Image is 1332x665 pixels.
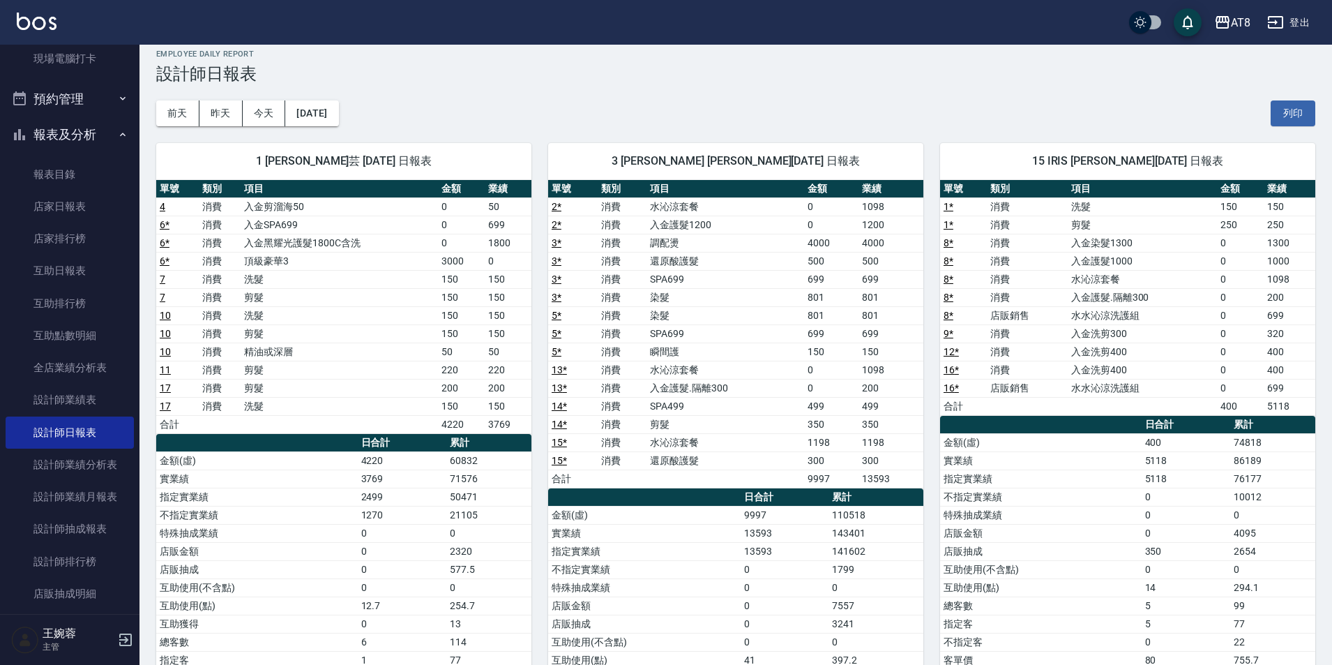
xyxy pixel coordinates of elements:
td: 0 [358,542,446,560]
td: 76177 [1230,470,1315,488]
td: 50471 [446,488,531,506]
td: 入金洗剪300 [1068,324,1217,343]
td: 0 [804,197,858,216]
td: 0 [828,578,923,597]
td: 消費 [598,451,647,470]
td: 400 [1217,397,1264,415]
td: 10012 [1230,488,1315,506]
td: 0 [438,197,485,216]
button: save [1174,8,1202,36]
th: 單號 [156,180,199,198]
th: 單號 [940,180,987,198]
td: 調配燙 [646,234,804,252]
td: 消費 [987,197,1068,216]
td: 4000 [804,234,858,252]
a: 全店業績分析表 [6,352,134,384]
a: 設計師業績分析表 [6,449,134,481]
button: 登出 [1262,10,1315,36]
th: 累計 [446,434,531,452]
td: 消費 [199,216,241,234]
td: 入金護髮1200 [646,216,804,234]
td: 0 [1217,361,1264,379]
td: 消費 [598,270,647,288]
button: 今天 [243,100,286,126]
td: 消費 [598,397,647,415]
td: 實業績 [940,451,1142,470]
td: 1198 [858,433,923,451]
td: 頂級豪華3 [241,252,438,270]
span: 1 [PERSON_NAME]芸 [DATE] 日報表 [173,154,515,168]
td: 消費 [199,343,241,361]
td: 0 [438,216,485,234]
td: 店販銷售 [987,379,1068,397]
td: 還原酸護髮 [646,451,804,470]
a: 17 [160,401,171,412]
td: 洗髮 [241,270,438,288]
td: 200 [438,379,485,397]
td: 12.7 [358,597,446,615]
td: 0 [804,216,858,234]
td: 不指定實業績 [156,506,358,524]
td: 141602 [828,542,923,560]
a: 10 [160,346,171,357]
td: 0 [1142,524,1230,542]
td: 350 [1142,542,1230,560]
td: 消費 [987,343,1068,361]
td: 0 [741,578,828,597]
button: AT8 [1209,8,1256,37]
td: 3769 [358,470,446,488]
td: 1198 [804,433,858,451]
a: 報表目錄 [6,158,134,190]
th: 項目 [241,180,438,198]
td: SPA699 [646,270,804,288]
td: 71576 [446,470,531,488]
td: 500 [804,252,858,270]
td: 699 [485,216,531,234]
td: 剪髮 [241,288,438,306]
td: 消費 [987,216,1068,234]
td: 不指定實業績 [940,488,1142,506]
td: 洗髮 [1068,197,1217,216]
td: 消費 [199,270,241,288]
td: 消費 [199,252,241,270]
td: 0 [438,234,485,252]
span: 15 IRIS [PERSON_NAME][DATE] 日報表 [957,154,1299,168]
td: 577.5 [446,560,531,578]
a: 17 [160,382,171,394]
a: 11 [160,364,171,375]
td: 剪髮 [241,324,438,343]
a: 互助日報表 [6,255,134,287]
td: 消費 [199,197,241,216]
td: 水沁涼套餐 [646,433,804,451]
td: 合計 [548,470,598,488]
td: 剪髮 [1068,216,1217,234]
td: 互助使用(點) [156,597,358,615]
td: 50 [485,197,531,216]
td: 互助使用(不含點) [940,560,1142,578]
td: 4000 [858,234,923,252]
td: 消費 [598,252,647,270]
td: 400 [1142,433,1230,451]
td: 入金染髮1300 [1068,234,1217,252]
td: 金額(虛) [548,506,741,524]
td: 入金黑耀光護髮1800C含洗 [241,234,438,252]
td: 0 [446,578,531,597]
table: a dense table [940,180,1315,416]
a: 設計師業績月報表 [6,481,134,513]
td: 入金護髮.隔離300 [646,379,804,397]
td: 499 [804,397,858,415]
td: 150 [485,306,531,324]
table: a dense table [156,180,531,434]
td: 消費 [199,288,241,306]
a: 店販抽成明細 [6,578,134,610]
td: 4220 [438,415,485,433]
a: 10 [160,310,171,321]
td: SPA699 [646,324,804,343]
td: 入金剪溜海50 [241,197,438,216]
td: 0 [358,578,446,597]
td: 150 [438,306,485,324]
td: 店販金額 [156,542,358,560]
td: 143401 [828,524,923,542]
td: 實業績 [548,524,741,542]
td: 60832 [446,451,531,470]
